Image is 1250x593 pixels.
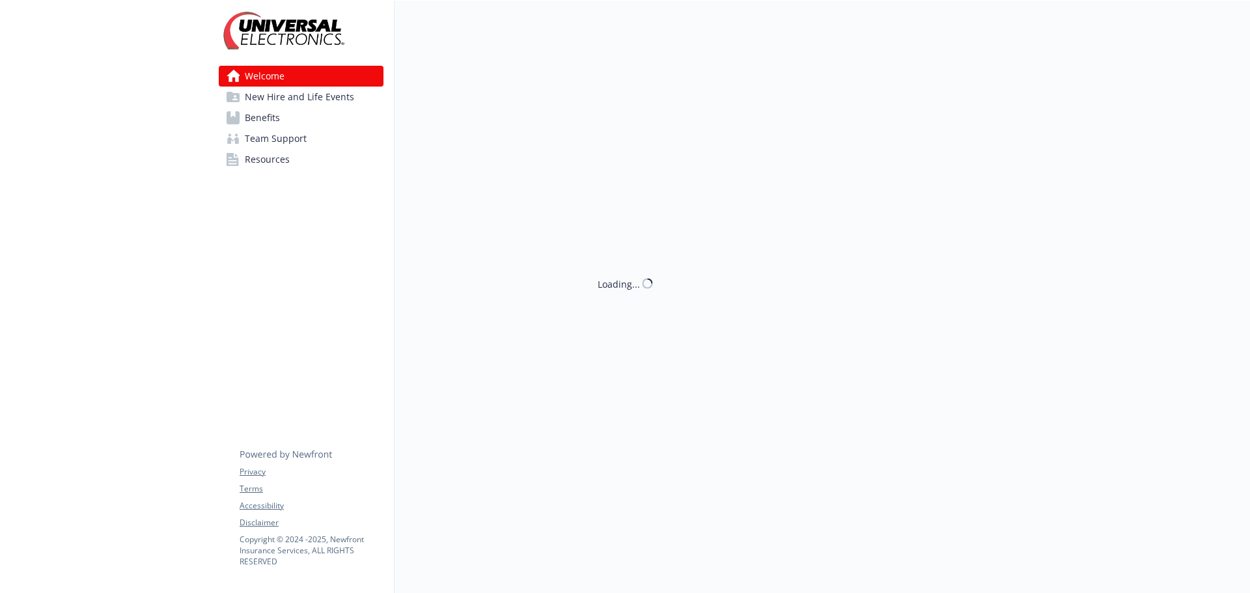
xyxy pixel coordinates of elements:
div: Loading... [598,277,640,290]
span: Welcome [245,66,285,87]
span: New Hire and Life Events [245,87,354,107]
a: Resources [219,149,383,170]
a: Benefits [219,107,383,128]
span: Resources [245,149,290,170]
a: Accessibility [240,500,383,512]
a: Terms [240,483,383,495]
a: Disclaimer [240,517,383,529]
span: Benefits [245,107,280,128]
a: Team Support [219,128,383,149]
a: New Hire and Life Events [219,87,383,107]
p: Copyright © 2024 - 2025 , Newfront Insurance Services, ALL RIGHTS RESERVED [240,534,383,567]
a: Welcome [219,66,383,87]
a: Privacy [240,466,383,478]
span: Team Support [245,128,307,149]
